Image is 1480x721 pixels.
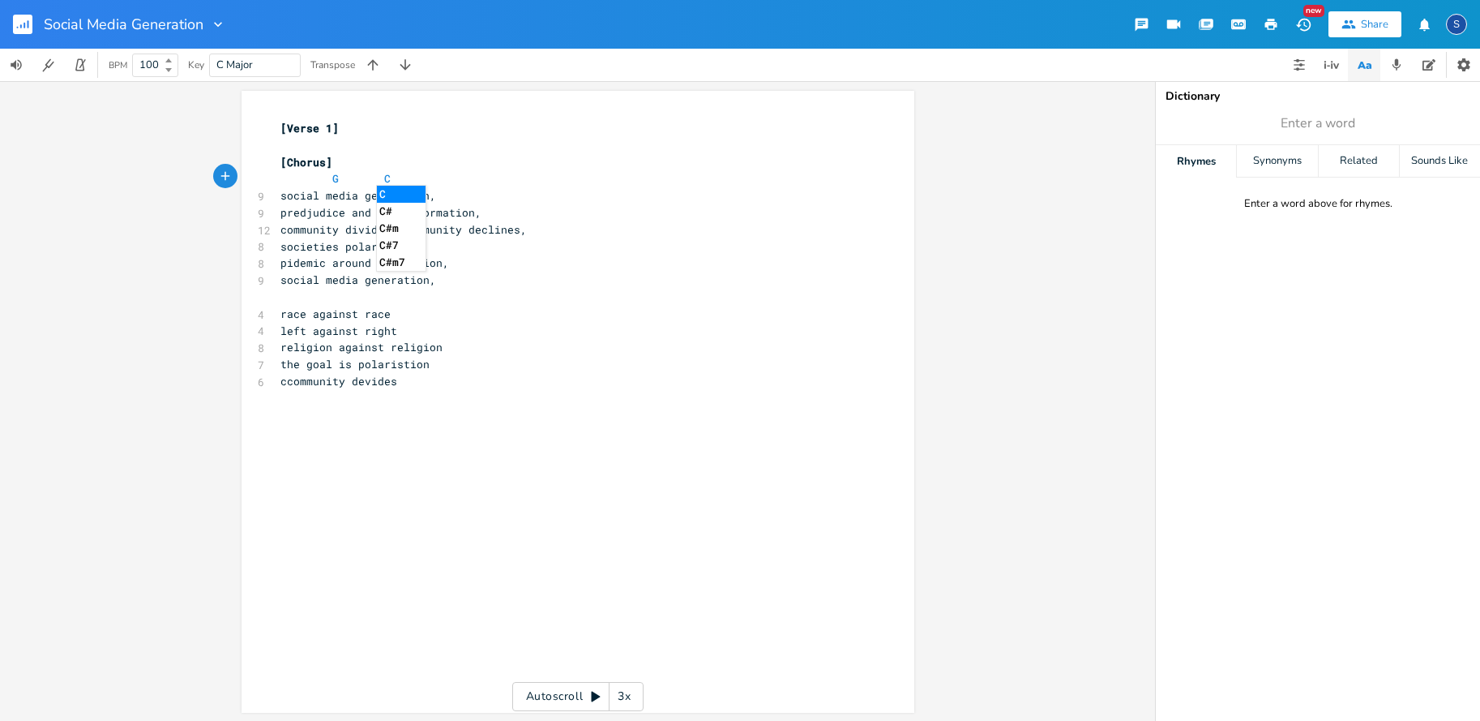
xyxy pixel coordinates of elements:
[280,205,481,220] span: predjudice and mis-information,
[280,155,332,170] span: [Chorus]
[1446,14,1467,35] div: Steve Ellis
[310,60,355,70] div: Transpose
[44,17,203,32] span: Social Media Generation
[1287,10,1320,39] button: New
[1328,11,1401,37] button: Share
[377,186,426,203] li: C
[1166,91,1470,102] div: Dictionary
[1400,145,1480,178] div: Sounds Like
[377,254,426,271] li: C#m7
[109,61,127,70] div: BPM
[280,273,436,287] span: social media generation,
[512,682,644,711] div: Autoscroll
[610,682,639,711] div: 3x
[332,171,339,186] span: G
[1446,6,1467,43] button: S
[280,307,391,321] span: race against race
[377,220,426,237] li: C#m
[280,324,397,338] span: left against right
[280,374,397,388] span: ccommunity devides
[1319,145,1399,178] div: Related
[377,203,426,220] li: C#
[1303,5,1324,17] div: New
[188,60,204,70] div: Key
[384,171,391,186] span: C
[280,222,527,237] span: community divides, community declines,
[280,255,449,270] span: pidemic around the nation,
[1281,114,1355,133] span: Enter a word
[280,357,430,371] span: the goal is polaristion
[377,237,426,254] li: C#7
[280,340,443,354] span: religion against religion
[280,188,436,203] span: social media generation,
[1237,145,1317,178] div: Synonyms
[280,239,423,254] span: societies polarisation
[1361,17,1388,32] div: Share
[1156,145,1236,178] div: Rhymes
[1244,197,1392,211] div: Enter a word above for rhymes.
[280,121,339,135] span: [Verse 1]
[216,58,253,72] span: C Major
